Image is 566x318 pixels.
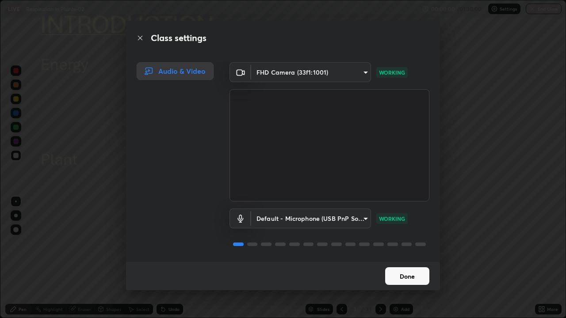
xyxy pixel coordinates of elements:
button: Done [385,267,429,285]
h2: Class settings [151,31,207,45]
p: WORKING [379,215,405,223]
p: WORKING [379,68,405,76]
div: FHD Camera (33f1:1001) [251,208,371,228]
div: FHD Camera (33f1:1001) [251,62,371,82]
div: Audio & Video [137,62,214,80]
